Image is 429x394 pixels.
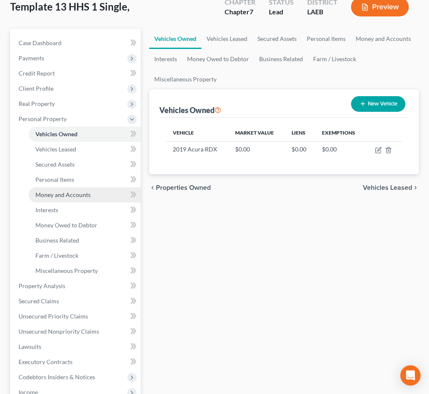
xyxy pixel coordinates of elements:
a: Money and Accounts [29,187,141,202]
a: Case Dashboard [12,35,141,51]
span: Farm / Livestock [35,252,78,259]
a: Money and Accounts [351,29,416,49]
a: Vehicles Leased [29,142,141,157]
th: Liens [285,124,315,141]
th: Vehicle [166,124,228,141]
a: Farm / Livestock [29,248,141,263]
span: Secured Assets [35,161,75,168]
button: New Vehicle [351,96,405,112]
span: Client Profile [19,85,54,92]
span: Money Owed to Debtor [35,221,97,229]
td: $0.00 [228,141,285,157]
td: $0.00 [315,141,366,157]
i: chevron_left [149,184,156,191]
a: Personal Items [29,172,141,187]
a: Money Owed to Debtor [29,218,141,233]
i: chevron_right [412,184,419,191]
a: Secured Assets [29,157,141,172]
span: Unsecured Priority Claims [19,313,88,320]
a: Interests [149,49,182,69]
th: Exemptions [315,124,366,141]
a: Property Analysis [12,278,141,294]
span: Unsecured Nonpriority Claims [19,328,99,335]
a: Business Related [254,49,308,69]
a: Vehicles Owned [149,29,201,49]
button: Vehicles Leased chevron_right [363,184,419,191]
span: Credit Report [19,70,55,77]
span: Money and Accounts [35,191,91,198]
span: Real Property [19,100,55,107]
a: Farm / Livestock [308,49,361,69]
div: Chapter [225,7,255,17]
span: Payments [19,54,44,62]
td: 2019 Acura RDX [166,141,228,157]
th: Market Value [228,124,285,141]
span: Personal Items [35,176,74,183]
a: Executory Contracts [12,354,141,370]
span: Properties Owned [156,184,211,191]
a: Unsecured Nonpriority Claims [12,324,141,339]
a: Vehicles Owned [29,127,141,142]
span: Codebtors Insiders & Notices [19,373,95,381]
a: Secured Assets [252,29,302,49]
span: Executory Contracts [19,358,72,365]
span: Business Related [35,237,79,244]
div: Open Intercom Messenger [400,365,421,386]
a: Credit Report [12,66,141,81]
div: Lead [269,7,294,17]
span: Case Dashboard [19,39,62,46]
a: Unsecured Priority Claims [12,309,141,324]
span: Vehicles Owned [35,130,78,138]
a: Money Owed to Debtor [182,49,254,69]
div: LAEB [307,7,338,17]
a: Personal Items [302,29,351,49]
span: Template 13 HHS 1 Single, [10,0,129,13]
a: Vehicles Leased [201,29,252,49]
a: Interests [29,202,141,218]
span: Vehicles Leased [35,146,76,153]
td: $0.00 [285,141,315,157]
span: Miscellaneous Property [35,267,98,274]
span: Property Analysis [19,282,65,289]
span: 7 [249,8,253,16]
span: Vehicles Leased [363,184,412,191]
div: Vehicles Owned [159,105,221,115]
a: Secured Claims [12,294,141,309]
span: Interests [35,206,58,213]
span: Personal Property [19,115,67,122]
a: Miscellaneous Property [29,263,141,278]
a: Lawsuits [12,339,141,354]
span: Lawsuits [19,343,41,350]
a: Miscellaneous Property [149,69,222,89]
span: Secured Claims [19,297,59,305]
a: Business Related [29,233,141,248]
button: chevron_left Properties Owned [149,184,211,191]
